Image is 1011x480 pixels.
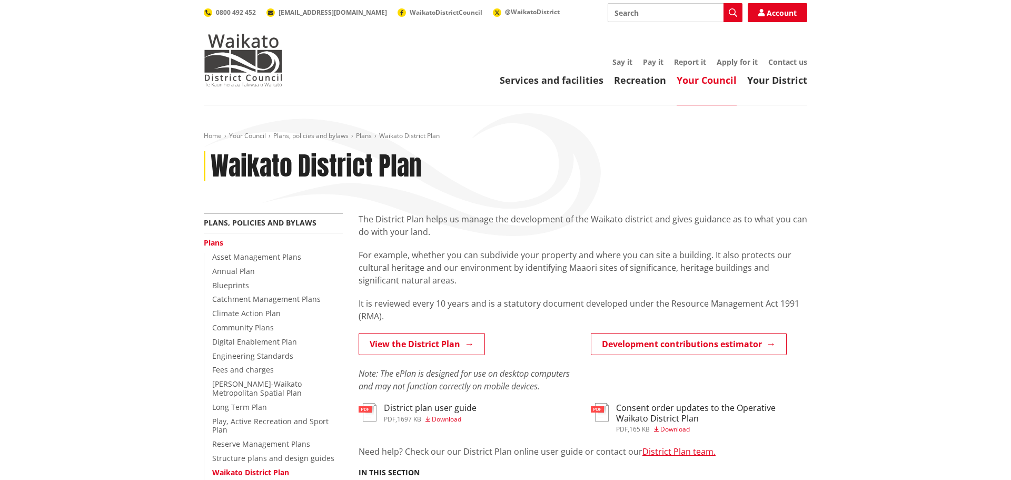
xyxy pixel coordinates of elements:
input: Search input [608,3,742,22]
span: [EMAIL_ADDRESS][DOMAIN_NAME] [279,8,387,17]
a: Report it [674,57,706,67]
span: pdf [616,425,628,434]
a: Structure plans and design guides [212,453,334,463]
span: Download [432,415,461,424]
a: Plans, policies and bylaws [273,131,349,140]
a: Fees and charges [212,365,274,375]
a: Community Plans [212,322,274,332]
div: , [616,426,807,433]
span: 0800 492 452 [216,8,256,17]
span: 165 KB [629,425,650,434]
a: Plans [204,238,223,248]
a: Your District [747,74,807,86]
a: [EMAIL_ADDRESS][DOMAIN_NAME] [266,8,387,17]
img: document-pdf.svg [359,403,376,422]
a: Your Council [229,131,266,140]
a: Long Term Plan [212,402,267,412]
a: Reserve Management Plans [212,439,310,449]
a: Your Council [677,74,737,86]
a: Say it [612,57,632,67]
a: View the District Plan [359,333,485,355]
a: District Plan team. [642,446,716,457]
span: Waikato District Plan [379,131,440,140]
a: [PERSON_NAME]-Waikato Metropolitan Spatial Plan [212,379,302,398]
em: Note: The ePlan is designed for use on desktop computers and may not function correctly on mobile... [359,368,570,392]
h5: In this section [359,468,420,477]
a: Climate Action Plan [212,308,281,318]
a: Catchment Management Plans [212,294,321,304]
a: Development contributions estimator [591,333,787,355]
a: District plan user guide pdf,1697 KB Download [359,403,477,422]
a: Recreation [614,74,666,86]
a: Engineering Standards [212,351,293,361]
a: Digital Enablement Plan [212,337,297,347]
a: Plans [356,131,372,140]
a: Waikato District Plan [212,467,289,477]
p: Need help? Check our our District Plan online user guide or contact our [359,445,807,458]
p: It is reviewed every 10 years and is a statutory document developed under the Resource Management... [359,297,807,322]
a: Pay it [643,57,663,67]
a: Services and facilities [500,74,603,86]
a: Contact us [768,57,807,67]
span: 1697 KB [397,415,421,424]
h3: District plan user guide [384,403,477,413]
a: Home [204,131,222,140]
a: Plans, policies and bylaws [204,218,316,228]
p: The District Plan helps us manage the development of the Waikato district and gives guidance as t... [359,213,807,238]
img: Waikato District Council - Te Kaunihera aa Takiwaa o Waikato [204,34,283,86]
h3: Consent order updates to the Operative Waikato District Plan [616,403,807,423]
a: Play, Active Recreation and Sport Plan [212,416,329,435]
span: WaikatoDistrictCouncil [410,8,482,17]
p: For example, whether you can subdivide your property and where you can site a building. It also p... [359,249,807,287]
a: Asset Management Plans [212,252,301,262]
nav: breadcrumb [204,132,807,141]
img: document-pdf.svg [591,403,609,422]
h1: Waikato District Plan [211,151,422,182]
a: Annual Plan [212,266,255,276]
a: @WaikatoDistrict [493,7,560,16]
span: Download [660,425,690,434]
a: Blueprints [212,280,249,290]
a: Account [748,3,807,22]
a: Apply for it [717,57,758,67]
a: Consent order updates to the Operative Waikato District Plan pdf,165 KB Download [591,403,807,432]
span: pdf [384,415,395,424]
div: , [384,416,477,423]
a: 0800 492 452 [204,8,256,17]
a: WaikatoDistrictCouncil [398,8,482,17]
span: @WaikatoDistrict [505,7,560,16]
